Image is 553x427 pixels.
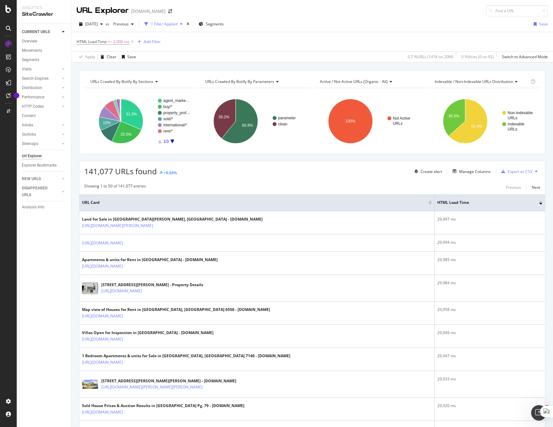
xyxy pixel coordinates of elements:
div: Save [127,54,136,59]
div: Previous [506,185,521,190]
div: Overview [22,38,37,45]
a: Content [22,113,67,119]
span: HTML Load Time [77,39,107,44]
a: Visits [22,66,60,73]
img: main image [82,380,98,389]
img: main image [82,282,98,295]
button: Apply [77,52,95,62]
text: 10% [103,121,111,125]
text: 1/3 [163,139,169,144]
div: 29,984 ms [437,280,542,286]
span: URLs Crawled By Botify By parameters [205,79,274,84]
a: Sitemaps [22,141,60,147]
div: Inlinks [22,122,33,129]
a: Outlinks [22,131,60,138]
a: [URL][DOMAIN_NAME][PERSON_NAME][PERSON_NAME] [101,384,203,390]
text: parameter [278,116,296,120]
a: Segments [22,57,67,63]
span: Segments [206,21,224,27]
text: 31.3% [126,112,137,116]
text: Non-Indexable [508,111,533,115]
div: Apartments & units for Rent in [GEOGRAPHIC_DATA] - [DOMAIN_NAME] [82,257,218,263]
div: 0 % Visits ( 0 on 92 ) [461,54,494,59]
h4: Active / Not Active URLs [319,77,420,87]
a: Explorer Bookmarks [22,162,67,169]
div: 29,958 ms [437,307,542,313]
div: Url Explorer [22,153,42,159]
div: Tooltip anchor [14,93,19,98]
div: 29,997 ms [437,216,542,222]
svg: A chart. [429,93,540,149]
span: 1 [544,405,549,410]
div: URL Explorer [77,5,129,16]
button: Manage Columns [450,168,491,175]
span: HTML Load Time [437,200,530,205]
div: 1 Bedroom Apartments & units for Sale in [GEOGRAPHIC_DATA], [GEOGRAPHIC_DATA] 7140 - [DOMAIN_NAME] [82,353,290,359]
div: 1 Filter Applied [151,21,177,27]
div: Export as CSV [508,169,532,174]
a: HTTP Codes [22,103,60,110]
span: Previous [111,21,129,27]
div: 0.7 % URLs ( 141K on 20M ) [408,54,453,59]
text: agent_marke… [163,98,190,103]
h4: Indexable / Non-Indexable URLs Distribution [433,77,529,87]
div: Segments [22,57,39,63]
text: 25.5% [121,132,131,137]
span: URL Card [82,200,427,205]
div: Next [532,185,540,190]
button: Save [119,52,136,62]
div: Performance [22,94,44,101]
span: 2,000 ms [113,37,130,46]
div: CURRENT URLS [22,29,50,35]
text: international/* [163,123,187,127]
iframe: Intercom live chat [531,405,547,421]
text: buy/* [163,104,172,109]
div: Sitemaps [22,141,38,147]
span: >= [108,39,112,44]
svg: A chart. [199,93,311,149]
div: Distribution [22,85,42,91]
a: [URL][DOMAIN_NAME] [82,263,123,269]
div: Analysis Info [22,204,44,211]
div: Clear [107,54,116,59]
div: Explorer Bookmarks [22,162,57,169]
svg: A chart. [84,93,196,149]
svg: A chart. [314,93,425,149]
button: Segments [196,19,226,29]
a: Analysis Info [22,204,67,211]
span: Active / Not Active URLs (organic - all) [320,79,388,84]
text: clean [278,122,287,126]
text: Not Active [393,116,410,121]
text: 63.4% [471,124,482,129]
button: [DATE] [77,19,105,29]
a: Distribution [22,85,60,91]
div: Create alert [421,169,442,174]
a: [URL][DOMAIN_NAME] [82,313,123,319]
text: 100% [346,119,356,123]
div: SiteCrawler [22,11,66,18]
div: Outlinks [22,131,36,138]
div: Save [539,21,548,27]
a: Performance [22,94,60,101]
div: Analytics [22,5,66,11]
span: Indexable / Non-Indexable URLs distribution [435,79,513,84]
text: 60.8% [242,123,253,128]
div: Switch to Advanced Mode [502,54,548,59]
text: URLs [393,121,403,126]
div: Movements [22,47,42,54]
div: +9.04% [164,170,177,176]
div: 29,933 ms [437,376,542,382]
text: 39.2% [218,115,229,119]
button: Previous [506,183,521,191]
a: Url Explorer [22,153,67,159]
div: Search Engines [22,75,49,82]
button: Save [531,19,548,29]
div: 29,947 ms [437,353,542,359]
text: property_prof… [163,111,190,115]
div: Villas Open for Inspection in [GEOGRAPHIC_DATA] - [DOMAIN_NAME] [82,330,213,336]
text: 36.6% [448,114,459,118]
a: DISAPPEARED URLS [22,185,60,198]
